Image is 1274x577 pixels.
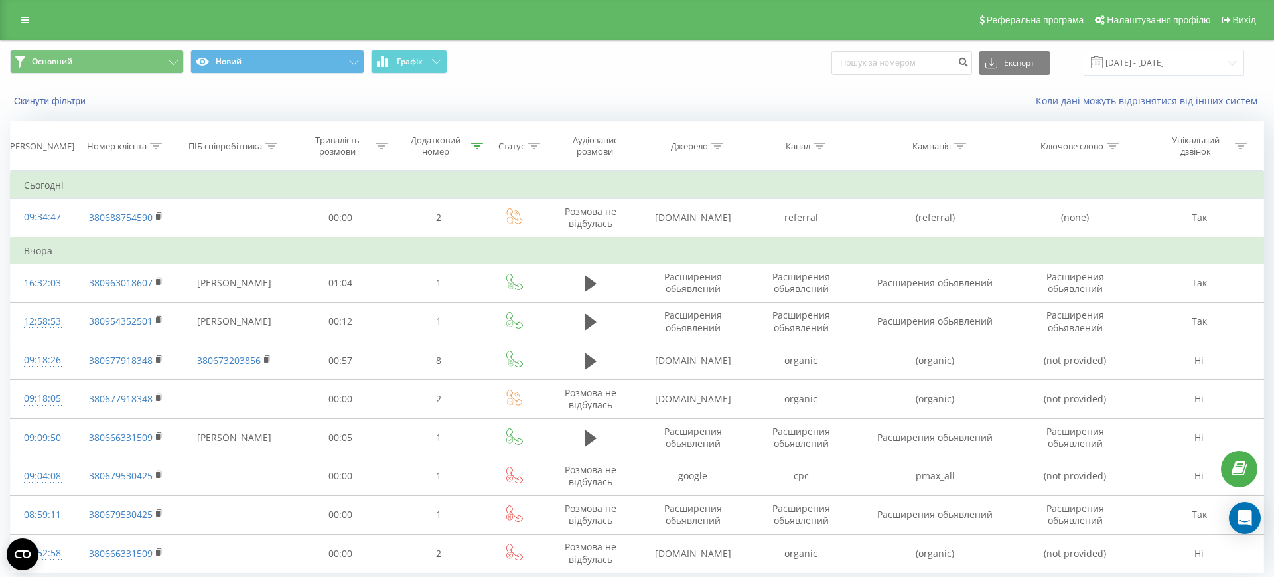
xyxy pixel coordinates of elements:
[89,392,153,405] a: 380677918348
[197,354,261,367] a: 380673203856
[747,535,855,573] td: organic
[1107,15,1210,25] span: Налаштування профілю
[7,538,38,570] button: Open CMP widget
[1233,15,1256,25] span: Вихід
[11,238,1264,264] td: Вчора
[89,431,153,444] a: 380666331509
[1015,380,1135,418] td: (not provided)
[89,354,153,367] a: 380677918348
[1135,457,1263,495] td: Ні
[24,425,61,451] div: 09:09:50
[747,264,855,302] td: Расширения обьявлений
[89,315,153,327] a: 380954352501
[391,457,487,495] td: 1
[371,50,447,74] button: Графік
[565,540,616,565] span: Розмова не відбулась
[639,341,747,380] td: [DOMAIN_NAME]
[89,211,153,224] a: 380688754590
[855,302,1015,341] td: Расширения обьявлений
[24,347,61,373] div: 09:18:26
[565,502,616,527] span: Розмова не відбулась
[855,418,1015,457] td: Расширения обьявлений
[1015,264,1135,302] td: Расширения обьявлений
[639,418,747,457] td: Расширения обьявлений
[747,302,855,341] td: Расширения обьявлений
[747,199,855,238] td: referral
[639,264,747,302] td: Расширения обьявлений
[639,535,747,573] td: [DOMAIN_NAME]
[671,141,708,152] div: Джерело
[747,380,855,418] td: organic
[1036,94,1264,107] a: Коли дані можуть відрізнятися вiд інших систем
[639,199,747,238] td: [DOMAIN_NAME]
[1161,135,1232,157] div: Унікальний дзвінок
[1135,199,1263,238] td: Так
[391,495,487,534] td: 1
[1040,141,1103,152] div: Ключове слово
[1015,535,1135,573] td: (not provided)
[24,309,61,335] div: 12:58:53
[498,141,525,152] div: Статус
[855,457,1015,495] td: pmax_all
[987,15,1084,25] span: Реферальна програма
[979,51,1050,75] button: Експорт
[291,341,391,380] td: 00:57
[391,380,487,418] td: 2
[291,199,391,238] td: 00:00
[747,457,855,495] td: cpc
[1015,302,1135,341] td: Расширения обьявлений
[1135,341,1263,380] td: Ні
[24,270,61,296] div: 16:32:03
[291,302,391,341] td: 00:12
[397,57,423,66] span: Графік
[188,141,262,152] div: ПІБ співробітника
[291,380,391,418] td: 00:00
[1135,535,1263,573] td: Ні
[10,50,184,74] button: Основний
[855,535,1015,573] td: (organic)
[639,495,747,534] td: Расширения обьявлений
[1135,380,1263,418] td: Ні
[178,418,291,457] td: [PERSON_NAME]
[24,540,61,566] div: 08:52:58
[391,264,487,302] td: 1
[291,264,391,302] td: 01:04
[89,469,153,482] a: 380679530425
[190,50,364,74] button: Новий
[786,141,810,152] div: Канал
[24,386,61,412] div: 09:18:05
[855,199,1015,238] td: (referral)
[747,341,855,380] td: organic
[855,264,1015,302] td: Расширения обьявлений
[24,463,61,489] div: 09:04:08
[639,380,747,418] td: [DOMAIN_NAME]
[291,535,391,573] td: 00:00
[565,463,616,488] span: Розмова не відбулась
[555,135,636,157] div: Аудіозапис розмови
[912,141,951,152] div: Кампанія
[855,495,1015,534] td: Расширения обьявлений
[89,276,153,289] a: 380963018607
[831,51,972,75] input: Пошук за номером
[10,95,92,107] button: Скинути фільтри
[87,141,147,152] div: Номер клієнта
[639,457,747,495] td: google
[1135,264,1263,302] td: Так
[391,535,487,573] td: 2
[303,135,372,157] div: Тривалість розмови
[391,302,487,341] td: 1
[391,418,487,457] td: 1
[1015,418,1135,457] td: Расширения обьявлений
[24,205,61,230] div: 09:34:47
[291,495,391,534] td: 00:00
[1015,457,1135,495] td: (not provided)
[403,135,468,157] div: Додатковий номер
[855,380,1015,418] td: (organic)
[1015,495,1135,534] td: Расширения обьявлений
[89,508,153,521] a: 380679530425
[565,205,616,230] span: Розмова не відбулась
[178,264,291,302] td: [PERSON_NAME]
[391,341,487,380] td: 8
[89,547,153,560] a: 380666331509
[32,56,72,67] span: Основний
